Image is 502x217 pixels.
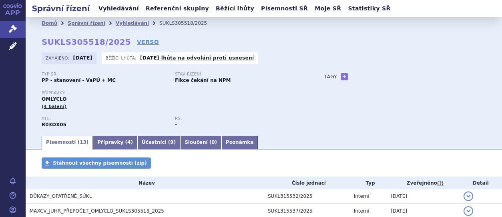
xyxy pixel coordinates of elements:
[140,55,254,61] p: -
[324,72,337,82] h3: Tagy
[180,136,221,149] a: Sloučení (0)
[26,3,96,14] h2: Správní řízení
[42,104,67,109] span: (4 balení)
[42,91,308,96] p: Přípravky:
[106,55,138,61] span: Běžící lhůta:
[221,136,258,149] a: Poznámka
[264,189,350,204] td: SUKL315532/2025
[53,160,147,166] span: Stáhnout všechny písemnosti (zip)
[175,72,300,77] p: Stav řízení:
[312,3,343,14] a: Moje SŘ
[161,55,254,61] a: lhůta na odvolání proti usnesení
[137,136,180,149] a: Účastníci (9)
[46,55,71,61] span: Zahájeno:
[140,55,159,61] strong: [DATE]
[30,208,164,214] span: MAXCV_JUHR_PŘEPOČET_OMLYCLO_SUKLS305518_2025
[159,17,217,29] li: SUKLS305518/2025
[264,177,350,189] th: Číslo jednací
[96,3,141,14] a: Vyhledávání
[42,136,93,149] a: Písemnosti (13)
[354,193,369,199] span: Interní
[137,38,159,46] a: VERSO
[116,20,149,26] a: Vyhledávání
[354,208,369,214] span: Interní
[387,189,459,204] td: [DATE]
[93,136,137,149] a: Přípravky (4)
[80,139,86,145] span: 13
[42,122,66,127] strong: OMALIZUMAB
[26,177,264,189] th: Název
[350,177,387,189] th: Typ
[211,139,215,145] span: 0
[464,191,473,201] button: detail
[42,72,167,77] p: Typ SŘ:
[259,3,310,14] a: Písemnosti SŘ
[175,116,300,121] p: RS:
[213,3,257,14] a: Běžící lhůty
[175,78,231,83] strong: Fikce čekání na NPM
[42,157,151,169] a: Stáhnout všechny písemnosti (zip)
[42,20,57,26] a: Domů
[73,55,92,61] strong: [DATE]
[464,206,473,216] button: detail
[437,181,444,186] abbr: (?)
[42,96,66,102] span: OMLYCLO
[127,139,131,145] span: 4
[68,20,105,26] a: Správní řízení
[42,78,116,83] strong: PP - stanovení - VaPÚ + MC
[42,37,131,47] strong: SUKLS305518/2025
[345,3,393,14] a: Statistiky SŘ
[175,122,177,127] strong: -
[341,73,348,80] a: +
[143,3,211,14] a: Referenční skupiny
[387,177,459,189] th: Zveřejněno
[30,193,92,199] span: DŮKAZY_OPATŘENÉ_SÚKL
[42,116,167,121] p: ATC:
[170,139,173,145] span: 9
[460,177,502,189] th: Detail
